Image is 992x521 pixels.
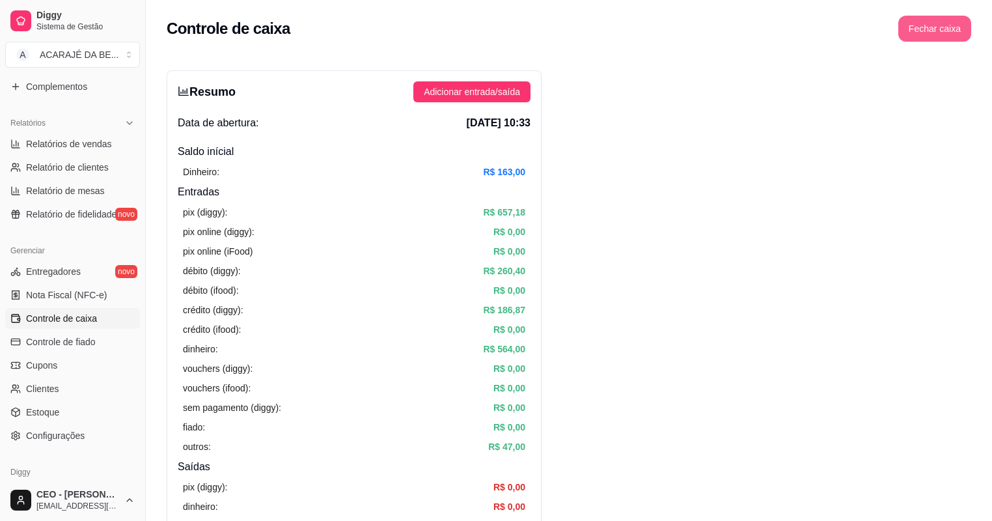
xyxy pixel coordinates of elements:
article: crédito (diggy): [183,303,243,317]
span: Entregadores [26,265,81,278]
a: Nota Fiscal (NFC-e) [5,285,140,305]
span: Nota Fiscal (NFC-e) [26,289,107,302]
article: R$ 0,00 [493,361,525,376]
article: R$ 0,00 [493,381,525,395]
article: pix (diggy): [183,480,227,494]
span: Clientes [26,382,59,395]
article: fiado: [183,420,205,434]
a: Controle de caixa [5,308,140,329]
a: Controle de fiado [5,331,140,352]
article: crédito (ifood): [183,322,241,337]
a: Relatório de clientes [5,157,140,178]
span: [DATE] 10:33 [467,115,530,131]
a: Relatório de fidelidadenovo [5,204,140,225]
article: R$ 564,00 [483,342,525,356]
article: R$ 0,00 [493,480,525,494]
article: débito (ifood): [183,283,239,298]
a: Clientes [5,378,140,399]
span: Relatórios [10,118,46,128]
a: Configurações [5,425,140,446]
span: Controle de fiado [26,335,96,348]
span: Estoque [26,406,59,419]
span: Relatório de fidelidade [26,208,117,221]
article: dinheiro: [183,500,218,514]
h4: Saídas [178,459,530,475]
span: Cupons [26,359,57,372]
article: R$ 0,00 [493,322,525,337]
span: Configurações [26,429,85,442]
h4: Saldo inícial [178,144,530,160]
button: Fechar caixa [898,16,971,42]
span: Complementos [26,80,87,93]
span: [EMAIL_ADDRESS][DOMAIN_NAME] [36,501,119,511]
span: Adicionar entrada/saída [424,85,520,99]
article: vouchers (ifood): [183,381,251,395]
article: pix (diggy): [183,205,227,219]
article: vouchers (diggy): [183,361,253,376]
button: CEO - [PERSON_NAME][EMAIL_ADDRESS][DOMAIN_NAME] [5,485,140,516]
span: CEO - [PERSON_NAME] [36,489,119,501]
h4: Entradas [178,184,530,200]
article: débito (diggy): [183,264,241,278]
span: Diggy [36,10,135,21]
article: R$ 0,00 [493,244,525,259]
span: Sistema de Gestão [36,21,135,32]
article: R$ 657,18 [483,205,525,219]
span: A [16,48,29,61]
span: Controle de caixa [26,312,97,325]
span: Relatório de mesas [26,184,105,197]
article: pix online (diggy): [183,225,255,239]
article: pix online (iFood) [183,244,253,259]
article: R$ 47,00 [488,440,525,454]
span: Data de abertura: [178,115,259,131]
a: Relatórios de vendas [5,134,140,154]
article: R$ 163,00 [483,165,525,179]
article: R$ 0,00 [493,420,525,434]
article: dinheiro: [183,342,218,356]
article: Dinheiro: [183,165,219,179]
div: Diggy [5,462,140,483]
span: Relatórios de vendas [26,137,112,150]
article: R$ 260,40 [483,264,525,278]
article: R$ 0,00 [493,283,525,298]
a: DiggySistema de Gestão [5,5,140,36]
article: sem pagamento (diggy): [183,401,281,415]
article: R$ 0,00 [493,500,525,514]
a: Relatório de mesas [5,180,140,201]
a: Entregadoresnovo [5,261,140,282]
article: R$ 186,87 [483,303,525,317]
article: outros: [183,440,211,454]
h2: Controle de caixa [167,18,290,39]
a: Cupons [5,355,140,376]
span: bar-chart [178,85,189,97]
button: Adicionar entrada/saída [413,81,530,102]
a: Complementos [5,76,140,97]
article: R$ 0,00 [493,401,525,415]
button: Select a team [5,42,140,68]
a: Estoque [5,402,140,423]
div: Gerenciar [5,240,140,261]
span: Relatório de clientes [26,161,109,174]
article: R$ 0,00 [493,225,525,239]
h3: Resumo [178,83,236,101]
div: ACARAJÉ DA BE ... [40,48,118,61]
